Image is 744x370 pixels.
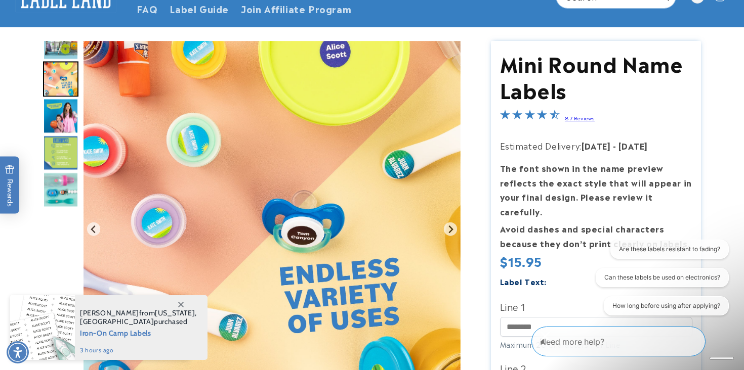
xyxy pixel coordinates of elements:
span: [US_STATE] [155,308,195,317]
strong: - [613,140,616,152]
label: Line 1 [500,298,692,314]
span: Label Guide [170,3,229,14]
div: Maximum 20 Characters Per Line [500,339,692,350]
button: Next slide [444,222,458,236]
span: [GEOGRAPHIC_DATA] [80,317,154,326]
strong: [DATE] [618,140,648,152]
p: Estimated Delivery: [500,138,692,153]
img: Mini Round Name Labels - Label Land [43,135,78,170]
img: Mini Round Name Labels - Label Land [43,98,78,133]
strong: The font shown in the name preview reflects the exact style that will appear in your final design... [500,162,692,217]
div: Go to slide 7 [43,135,78,170]
div: Go to slide 5 [43,61,78,97]
span: Iron-On Camp Labels [80,326,197,339]
strong: [DATE] [582,140,611,152]
div: Accessibility Menu [7,341,29,363]
button: Previous slide [87,222,101,236]
span: FAQ [137,3,158,14]
div: Go to slide 4 [43,24,78,60]
span: 4.5-star overall rating [500,111,560,123]
iframe: Gorgias live chat conversation starters [582,240,734,325]
span: 3 hours ago [80,346,197,355]
img: Mini Round Name Labels - Label Land [43,24,78,60]
label: Label Text: [500,275,547,287]
span: from , purchased [80,309,197,326]
span: Join Affiliate Program [241,3,351,14]
img: Mini round name labels applied to a baby bottle, pacifier , child proof fork [43,172,78,207]
div: Go to slide 8 [43,172,78,207]
h1: Mini Round Name Labels [500,50,692,102]
img: Mini Round Name Labels - Label Land [43,61,78,97]
span: [PERSON_NAME] [80,308,139,317]
a: 87 Reviews - open in a new tab [565,114,595,121]
iframe: Gorgias Floating Chat [531,322,734,360]
span: $15.95 [500,252,543,270]
strong: Avoid dashes and special characters because they don’t print clearly on labels. [500,222,690,249]
span: Rewards [5,165,15,207]
div: Go to slide 6 [43,98,78,133]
